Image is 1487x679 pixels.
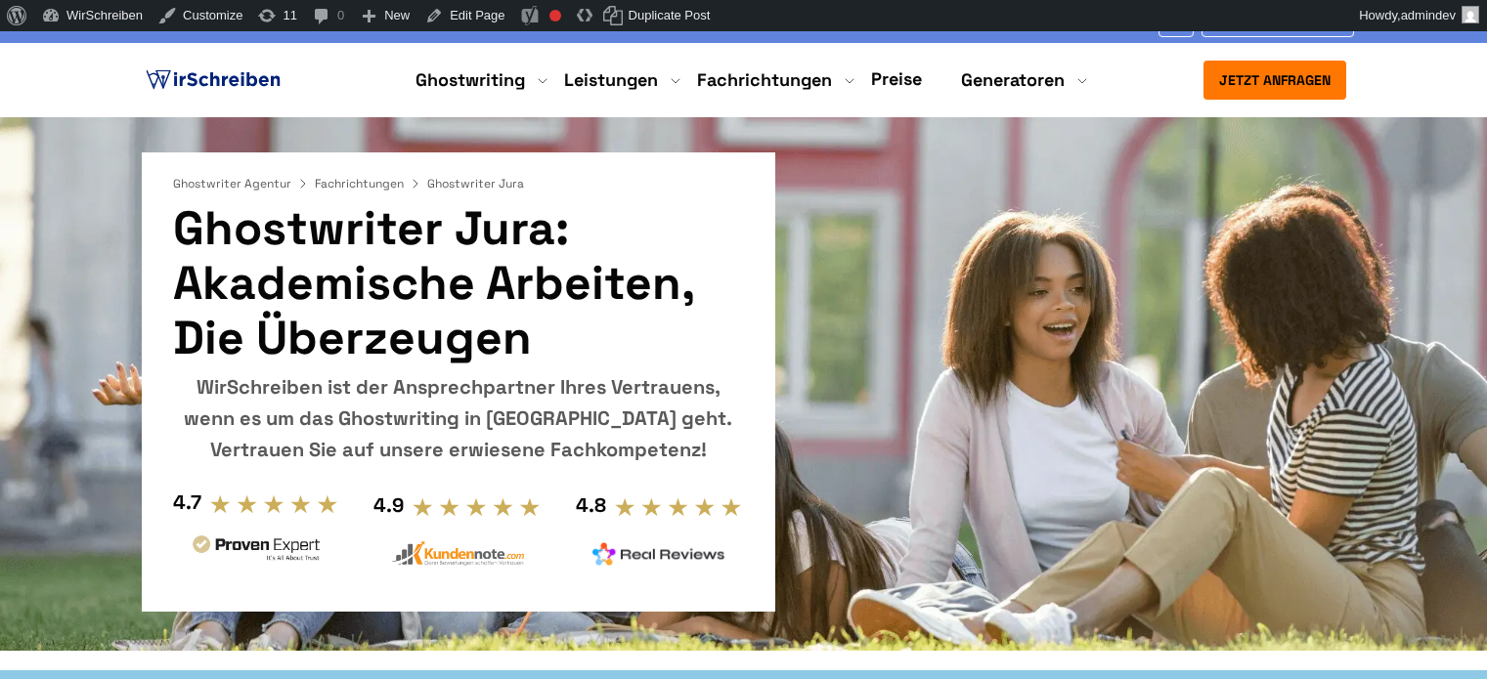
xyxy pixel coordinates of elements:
[391,540,524,567] img: kundennote
[961,68,1065,92] a: Generatoren
[614,496,744,518] img: stars
[415,68,525,92] a: Ghostwriting
[1401,8,1456,22] span: admindev
[173,176,311,191] a: Ghostwriter Agentur
[564,68,658,92] a: Leistungen
[871,67,922,90] a: Preise
[173,201,744,365] h1: Ghostwriter Jura: Akademische Arbeiten, die Überzeugen
[592,542,725,566] img: realreviews
[697,68,832,92] a: Fachrichtungen
[190,532,323,569] img: provenexpert
[142,65,284,95] img: logo ghostwriter-österreich
[373,489,404,521] div: 4.9
[173,371,744,465] div: WirSchreiben ist der Ansprechpartner Ihres Vertrauens, wenn es um das Ghostwriting in [GEOGRAPHIC...
[576,489,606,521] div: 4.8
[427,176,524,191] span: Ghostwriter Jura
[412,496,542,518] img: stars
[549,10,561,21] div: Focus keyphrase not set
[315,176,423,191] a: Fachrichtungen
[209,493,339,515] img: stars
[173,487,201,518] div: 4.7
[1203,61,1346,100] button: Jetzt anfragen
